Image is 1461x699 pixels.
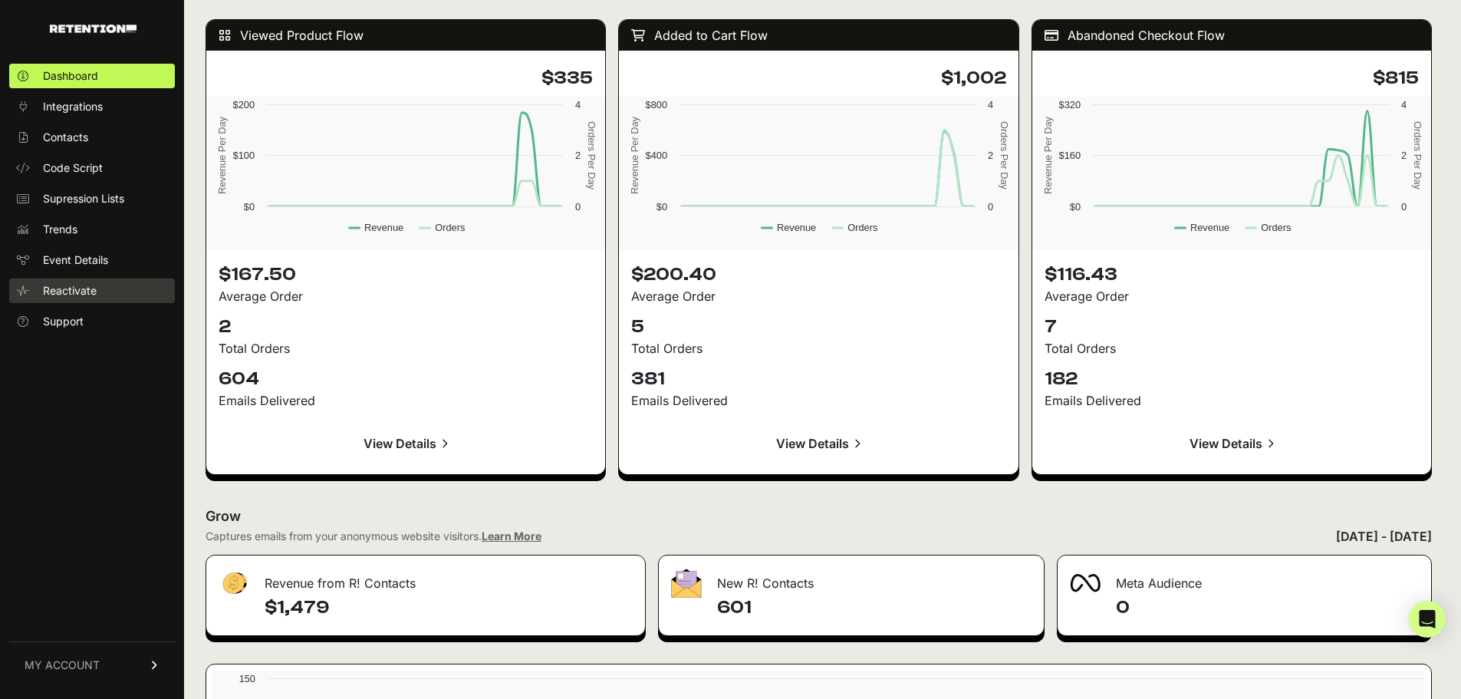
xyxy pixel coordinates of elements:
a: MY ACCOUNT [9,641,175,688]
p: 381 [631,367,1005,391]
div: Average Order [1045,287,1419,305]
text: $800 [646,99,667,110]
text: $0 [1069,201,1080,213]
a: View Details [1045,425,1419,462]
p: $116.43 [1045,262,1419,287]
div: Average Order [631,287,1005,305]
text: $100 [233,150,255,161]
text: 150 [239,673,255,684]
div: Emails Delivered [631,391,1005,410]
text: 2 [575,150,581,161]
p: 7 [1045,315,1419,339]
div: [DATE] - [DATE] [1336,527,1432,546]
div: Total Orders [219,339,593,358]
text: Orders Per Day [586,121,597,190]
text: Revenue Per Day [216,116,228,194]
text: 0 [575,201,581,213]
div: Added to Cart Flow [619,20,1018,51]
text: $160 [1058,150,1080,161]
text: Orders [1261,222,1291,233]
h2: Grow [206,506,1432,527]
text: $320 [1058,99,1080,110]
div: Abandoned Checkout Flow [1032,20,1431,51]
span: Contacts [43,130,88,145]
text: 4 [1401,99,1407,110]
p: 5 [631,315,1005,339]
img: Retention.com [50,25,137,33]
a: Trends [9,217,175,242]
h4: $1,479 [265,595,633,620]
span: Reactivate [43,283,97,298]
h4: 0 [1116,595,1419,620]
text: $400 [646,150,667,161]
div: Open Intercom Messenger [1409,601,1446,638]
a: Dashboard [9,64,175,88]
img: fa-envelope-19ae18322b30453b285274b1b8af3d052b27d846a4fbe8435d1a52b978f639a2.png [671,569,702,598]
img: fa-meta-2f981b61bb99beabf952f7030308934f19ce035c18b003e963880cc3fabeebb7.png [1070,574,1101,592]
text: Revenue [1190,222,1229,233]
span: MY ACCOUNT [25,658,100,673]
p: 182 [1045,367,1419,391]
span: Code Script [43,160,103,176]
div: Emails Delivered [219,391,593,410]
p: 604 [219,367,593,391]
a: Integrations [9,94,175,119]
div: New R! Contacts [659,556,1043,602]
text: Revenue Per Day [629,116,640,194]
text: Orders [435,222,465,233]
text: $0 [244,201,255,213]
span: Dashboard [43,68,98,84]
text: 4 [988,99,993,110]
a: Code Script [9,156,175,180]
a: View Details [219,425,593,462]
a: Supression Lists [9,186,175,211]
text: Orders Per Day [1412,121,1423,190]
text: 0 [988,201,993,213]
span: Event Details [43,252,108,268]
span: Trends [43,222,77,237]
text: Revenue [364,222,403,233]
text: $200 [233,99,255,110]
text: Revenue [777,222,816,233]
h4: 601 [717,595,1031,620]
div: Revenue from R! Contacts [206,556,645,602]
text: 4 [575,99,581,110]
a: View Details [631,425,1005,462]
p: $167.50 [219,262,593,287]
img: fa-dollar-13500eef13a19c4ab2b9ed9ad552e47b0d9fc28b02b83b90ba0e00f96d6372e9.png [219,569,249,598]
div: Captures emails from your anonymous website visitors. [206,529,541,544]
text: 2 [1401,150,1407,161]
text: $0 [656,201,667,213]
text: 2 [988,150,993,161]
text: 0 [1401,201,1407,213]
h4: $815 [1045,66,1419,91]
span: Support [43,314,84,329]
div: Total Orders [1045,339,1419,358]
a: Reactivate [9,279,175,303]
span: Integrations [43,99,103,114]
div: Viewed Product Flow [206,20,605,51]
text: Orders [848,222,878,233]
text: Revenue Per Day [1041,116,1053,194]
a: Support [9,309,175,334]
p: 2 [219,315,593,339]
a: Learn More [482,529,541,542]
h4: $1,002 [631,66,1005,91]
h4: $335 [219,66,593,91]
a: Contacts [9,125,175,150]
text: Orders Per Day [999,121,1010,190]
div: Emails Delivered [1045,391,1419,410]
div: Meta Audience [1058,556,1431,602]
div: Total Orders [631,339,1005,358]
div: Average Order [219,287,593,305]
a: Event Details [9,248,175,272]
p: $200.40 [631,262,1005,287]
span: Supression Lists [43,191,124,206]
